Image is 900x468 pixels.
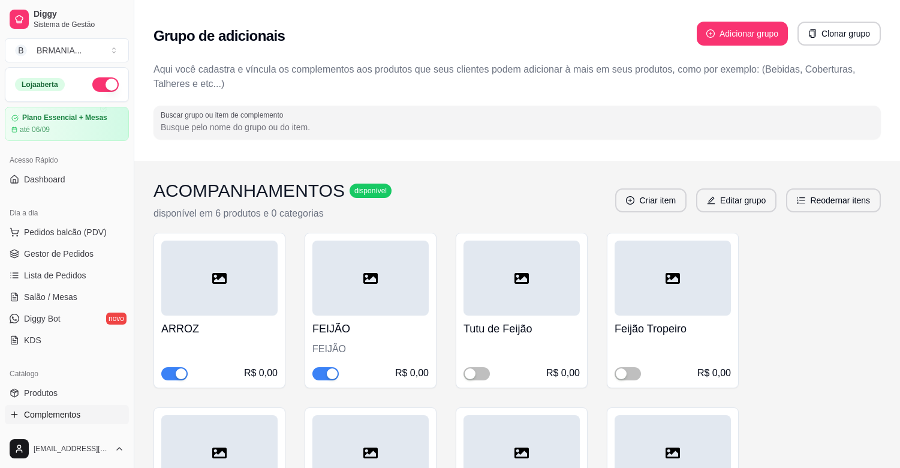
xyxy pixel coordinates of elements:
button: plus-circleCriar item [615,188,687,212]
span: Sistema de Gestão [34,20,124,29]
span: Lista de Pedidos [24,269,86,281]
span: B [15,44,27,56]
span: Complementos [24,409,80,421]
span: [EMAIL_ADDRESS][DOMAIN_NAME] [34,444,110,454]
span: edit [707,196,715,205]
button: Alterar Status [92,77,119,92]
button: [EMAIL_ADDRESS][DOMAIN_NAME] [5,434,129,463]
div: Acesso Rápido [5,151,129,170]
div: Dia a dia [5,203,129,223]
input: Buscar grupo ou item de complemento [161,121,874,133]
button: editEditar grupo [696,188,776,212]
button: Pedidos balcão (PDV) [5,223,129,242]
a: Gestor de Pedidos [5,244,129,263]
a: Salão / Mesas [5,287,129,307]
h4: FEIJÃO [312,320,429,337]
span: Dashboard [24,173,65,185]
a: Lista de Pedidos [5,266,129,285]
h4: ARROZ [161,320,278,337]
span: Produtos [24,387,58,399]
h4: Tutu de Feijão [463,320,580,337]
span: Gestor de Pedidos [24,248,94,260]
article: Plano Essencial + Mesas [22,113,107,122]
a: Complementos [5,405,129,424]
button: ordered-listReodernar itens [786,188,881,212]
a: Dashboard [5,170,129,189]
span: Diggy Bot [24,313,61,325]
a: Produtos [5,383,129,403]
div: R$ 0,00 [244,366,278,380]
span: disponível [352,186,389,196]
span: Pedidos balcão (PDV) [24,226,107,238]
span: Salão / Mesas [24,291,77,303]
button: Select a team [5,38,129,62]
div: BRMANIA ... [37,44,82,56]
label: Buscar grupo ou item de complemento [161,110,287,120]
button: plus-circleAdicionar grupo [697,22,788,46]
span: ordered-list [797,196,805,205]
span: plus-circle [626,196,634,205]
a: DiggySistema de Gestão [5,5,129,34]
div: R$ 0,00 [697,366,731,380]
span: copy [808,29,817,38]
article: até 06/09 [20,125,50,134]
div: R$ 0,00 [546,366,580,380]
span: Diggy [34,9,124,20]
div: Catálogo [5,364,129,383]
span: plus-circle [706,29,715,38]
button: copyClonar grupo [797,22,881,46]
div: FEIJÃO [312,342,429,356]
a: Diggy Botnovo [5,309,129,328]
a: KDS [5,331,129,350]
h4: Feijão Tropeiro [615,320,731,337]
div: R$ 0,00 [395,366,429,380]
a: Plano Essencial + Mesasaté 06/09 [5,107,129,141]
div: Loja aberta [15,78,65,91]
h2: Grupo de adicionais [153,26,285,46]
p: disponível em 6 produtos e 0 categorias [153,206,392,221]
h3: ACOMPANHAMENTOS [153,180,345,202]
p: Aqui você cadastra e víncula os complementos aos produtos que seus clientes podem adicionar à mai... [153,62,881,91]
span: KDS [24,334,41,346]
